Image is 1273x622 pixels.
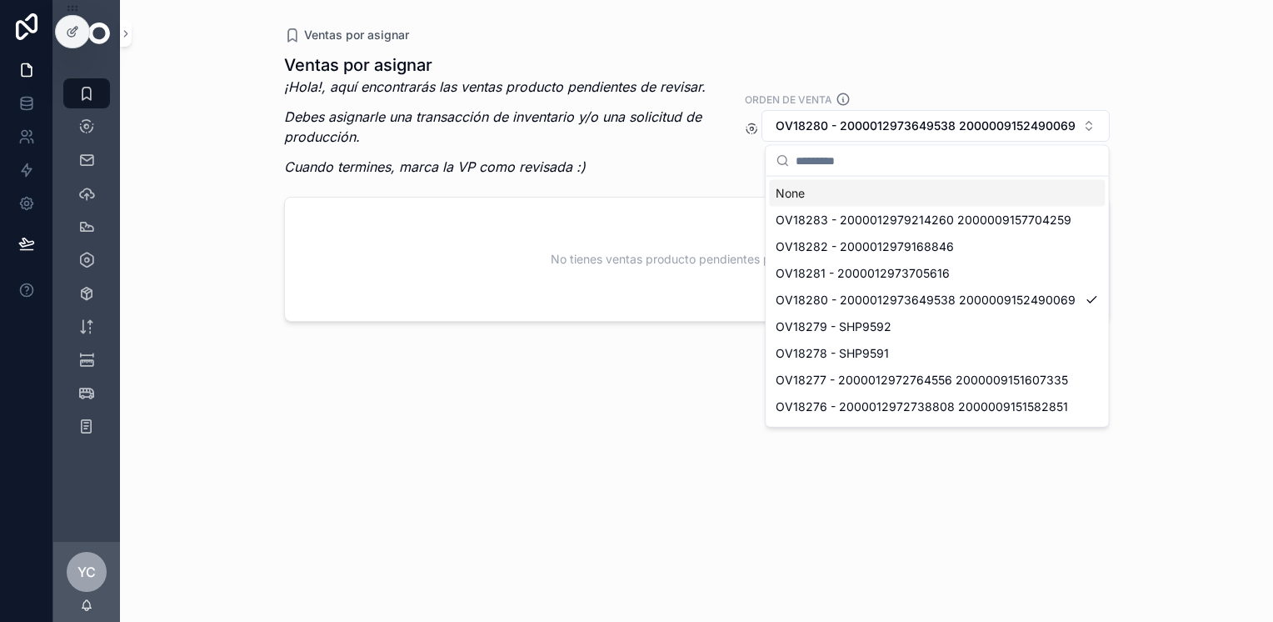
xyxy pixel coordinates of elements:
span: OV18282 - 2000012979168846 [776,238,954,255]
span: OV18280 - 2000012973649538 2000009152490069 [776,292,1076,308]
span: OV18280 - 2000012973649538 2000009152490069 [776,118,1076,134]
button: Select Button [761,110,1110,142]
span: No tienes ventas producto pendientes para asignar :) [551,251,842,268]
span: OV18275 - 2000012970805198 2000009149727187 [776,425,1067,442]
div: scrollable content [53,67,120,464]
em: ¡Hola!, aquí encontrarás las ventas producto pendientes de revisar. [284,78,706,95]
span: OV18283 - 2000012979214260 2000009157704259 [776,212,1071,228]
em: Debes asignarle una transacción de inventario y/o una solicitud de producción. [284,108,701,145]
span: Ventas por asignar [304,27,409,43]
span: OV18278 - SHP9591 [776,345,889,362]
span: OV18277 - 2000012972764556 2000009151607335 [776,372,1068,389]
label: Orden de venta [745,92,832,107]
span: OV18276 - 2000012972738808 2000009151582851 [776,399,1068,415]
div: Suggestions [766,177,1108,427]
a: Ventas por asignar [284,27,409,43]
div: None [769,180,1105,207]
em: Cuando termines, marca la VP como revisada :) [284,158,586,175]
h1: Ventas por asignar [284,53,749,77]
span: OV18281 - 2000012973705616 [776,265,950,282]
span: OV18279 - SHP9592 [776,319,891,335]
span: YC [77,562,96,582]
